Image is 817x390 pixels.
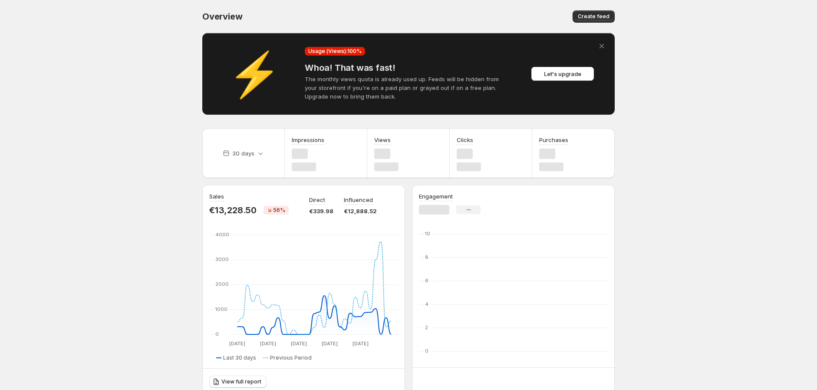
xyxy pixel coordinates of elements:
[309,195,325,204] p: Direct
[215,231,229,238] text: 4000
[305,63,512,73] h4: Whoa! That was fast!
[270,354,312,361] span: Previous Period
[209,192,224,201] h3: Sales
[374,136,391,144] h3: Views
[215,331,219,337] text: 0
[344,207,377,215] p: €12,888.52
[229,340,245,347] text: [DATE]
[531,67,594,81] button: Let's upgrade
[573,10,615,23] button: Create feed
[209,376,267,388] a: View full report
[305,47,365,56] div: Usage (Views): 100 %
[260,340,276,347] text: [DATE]
[309,207,333,215] p: €339.98
[223,354,256,361] span: Last 30 days
[425,348,428,354] text: 0
[457,136,473,144] h3: Clicks
[425,278,428,284] text: 6
[202,11,242,22] span: Overview
[425,324,428,331] text: 2
[419,192,453,201] h3: Engagement
[305,75,512,101] p: The monthly views quota is already used up. Feeds will be hidden from your storefront if you're o...
[292,136,324,144] h3: Impressions
[215,281,229,287] text: 2000
[209,205,257,215] p: €13,228.50
[578,13,609,20] span: Create feed
[221,378,261,385] span: View full report
[215,306,227,312] text: 1000
[425,254,428,260] text: 8
[322,340,338,347] text: [DATE]
[232,149,254,158] p: 30 days
[211,69,298,78] div: ⚡
[352,340,369,347] text: [DATE]
[539,136,568,144] h3: Purchases
[596,40,608,52] button: Dismiss alert
[425,301,428,307] text: 4
[425,231,430,237] text: 10
[215,256,229,262] text: 3000
[544,69,581,78] span: Let's upgrade
[273,207,285,214] span: 56%
[291,340,307,347] text: [DATE]
[344,195,373,204] p: Influenced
